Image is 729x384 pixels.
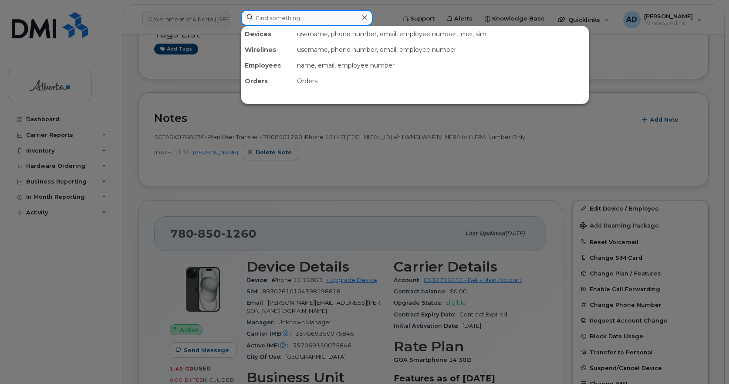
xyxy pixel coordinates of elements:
[294,26,589,42] div: username, phone number, email, employee number, imei, sim
[241,10,373,26] input: Find something...
[294,73,589,89] div: Orders
[294,42,589,58] div: username, phone number, email, employee number
[241,42,294,58] div: Wirelines
[241,26,294,42] div: Devices
[241,73,294,89] div: Orders
[294,58,589,73] div: name, email, employee number
[241,58,294,73] div: Employees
